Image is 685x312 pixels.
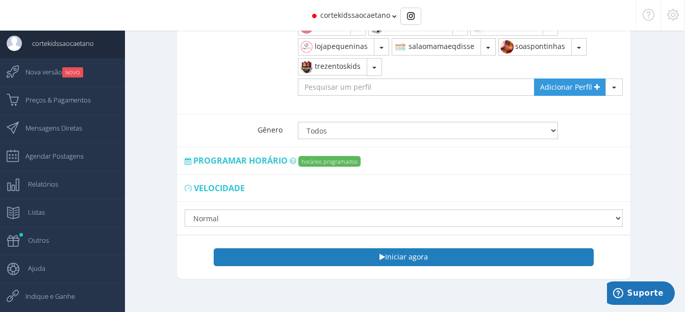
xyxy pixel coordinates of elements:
button: soaspontinhas [498,38,572,56]
span: Ajuda [18,255,45,281]
iframe: Abre um widget para que você possa encontrar mais informações [607,281,675,307]
span: Programar horário [193,155,288,166]
img: 97284851_1107386022958742_1377865859774545920_n.jpg [499,39,515,55]
span: Relatórios [18,171,58,197]
span: Mensagens Diretas [15,115,82,141]
label: horários programados [298,156,361,167]
span: Adicionar Perfil [540,82,592,92]
span: Indique e Ganhe [15,283,75,309]
label: Gênero [177,115,290,135]
button: lojapequeninas [298,38,374,56]
span: Nova versão [15,59,83,85]
small: NOVO [62,67,83,77]
img: Instagram_simple_icon.svg [407,12,415,20]
button: Iniciar agora [214,248,593,266]
span: Preços & Pagamentos [15,87,91,113]
img: 305066998_598143188468370_7618159868168061915_n.jpg [392,39,409,55]
span: cortekidssaocaetano [22,31,94,56]
div: Basic example [400,8,421,25]
span: Listas [18,199,45,225]
span: Velocidade [194,183,245,194]
img: User Image [7,36,22,51]
span: Agendar Postagens [15,143,84,169]
span: Outros [18,227,49,253]
img: 550904524_17907767847227776_2636520199314081329_n.jpg [298,59,315,75]
a: Adicionar Perfil [534,79,606,96]
button: salaomamaeqdisse [392,38,481,56]
input: Pesquisar um perfil [298,79,535,96]
img: 420330180_394708263051413_1603810517508230248_n.jpg [298,39,315,55]
span: cortekidssaocaetano [320,10,390,20]
button: trezentoskids [298,58,367,75]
